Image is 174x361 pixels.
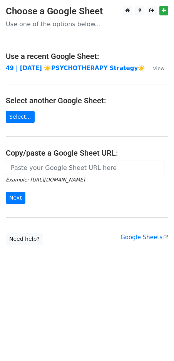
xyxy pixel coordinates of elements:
[6,52,168,61] h4: Use a recent Google Sheet:
[6,6,168,17] h3: Choose a Google Sheet
[6,192,25,204] input: Next
[6,65,145,72] a: 49 | [DATE] ☀️PSYCHOTHERAPY Strategy☀️
[6,233,43,245] a: Need help?
[153,65,164,71] small: View
[6,177,85,183] small: Example: [URL][DOMAIN_NAME]
[6,111,35,123] a: Select...
[6,20,168,28] p: Use one of the options below...
[120,234,168,241] a: Google Sheets
[6,96,168,105] h4: Select another Google Sheet:
[145,65,164,72] a: View
[6,161,164,175] input: Paste your Google Sheet URL here
[6,148,168,158] h4: Copy/paste a Google Sheet URL:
